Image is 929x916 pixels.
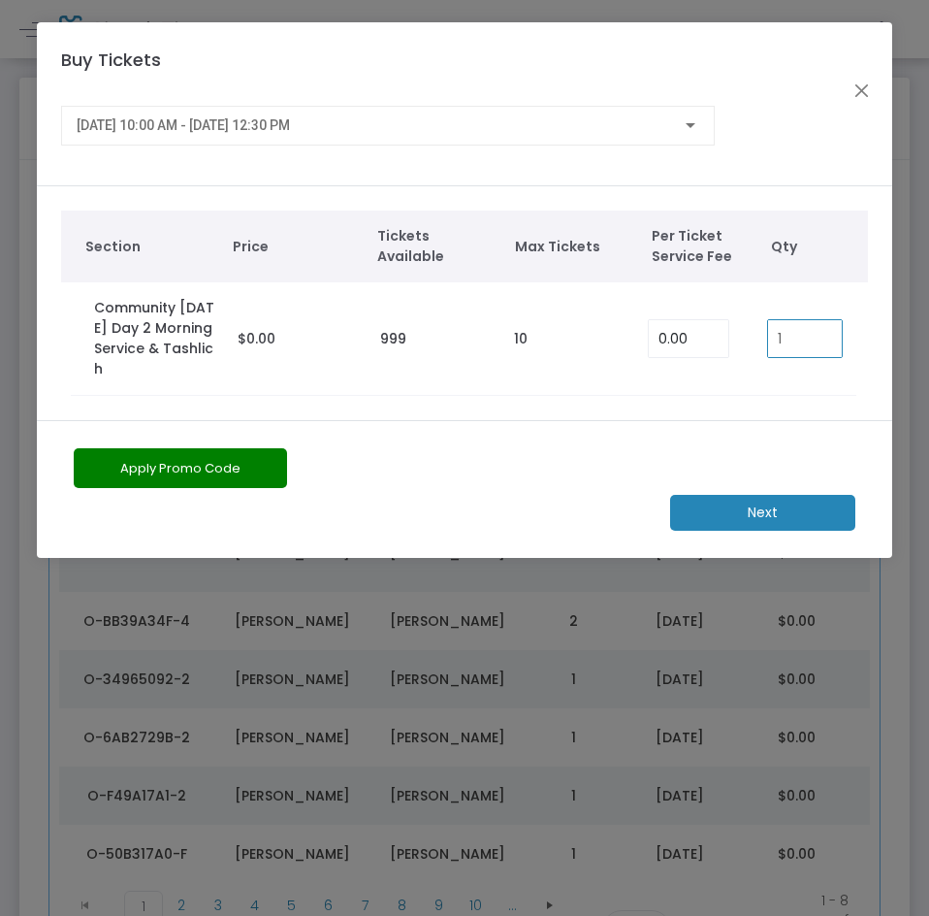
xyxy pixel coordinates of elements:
span: Section [85,237,212,257]
span: Qty [771,237,858,257]
label: 999 [380,329,406,349]
span: [DATE] 10:00 AM - [DATE] 12:30 PM [77,117,290,133]
label: 10 [514,329,528,349]
input: Qty [768,320,842,357]
label: Community [DATE] Day 2 Morning Service & Tashlich [94,298,218,379]
span: Max Tickets [515,237,632,257]
span: Tickets Available [377,226,495,267]
button: Close [849,79,874,104]
m-button: Next [670,495,855,531]
span: Per Ticket Service Fee [652,226,761,267]
span: Price [233,237,359,257]
h4: Buy Tickets [52,47,858,100]
button: Apply Promo Code [74,448,287,488]
span: $0.00 [238,329,275,348]
input: Enter Service Fee [649,320,728,357]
